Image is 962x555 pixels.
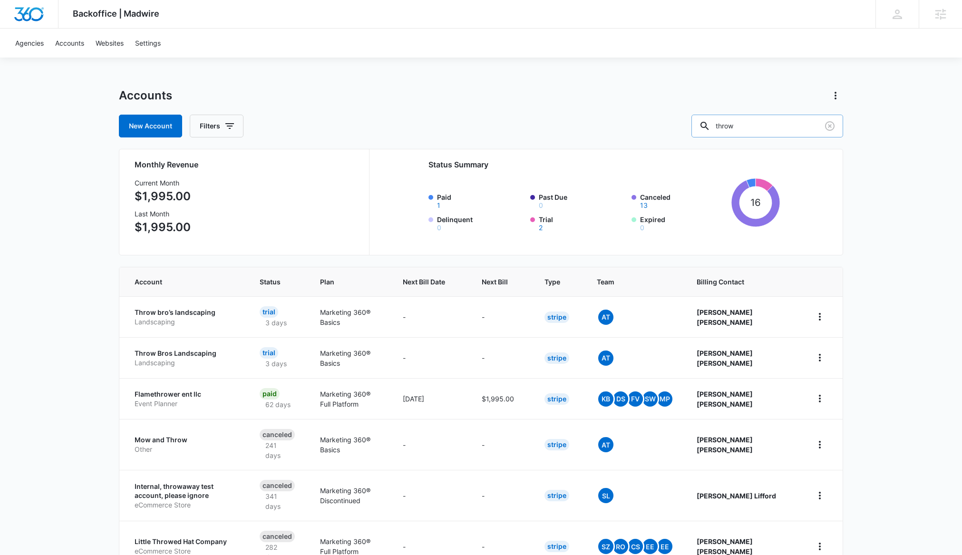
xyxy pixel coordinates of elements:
[598,539,613,554] span: SZ
[135,389,237,408] a: Flamethrower ent llcEvent Planner
[544,490,569,501] div: Stripe
[437,192,525,209] label: Paid
[598,437,613,452] span: At
[812,309,827,324] button: home
[812,437,827,452] button: home
[750,196,761,208] tspan: 16
[10,29,49,58] a: Agencies
[260,359,292,369] p: 3 days
[470,296,533,337] td: -
[260,491,297,511] p: 341 days
[437,214,525,231] label: Delinquent
[697,308,753,326] strong: [PERSON_NAME] [PERSON_NAME]
[470,337,533,378] td: -
[260,347,278,359] div: Trial
[642,539,658,554] span: EE
[598,391,613,407] span: KB
[697,492,776,500] strong: [PERSON_NAME] Lifford
[135,219,191,236] p: $1,995.00
[391,470,470,521] td: -
[119,88,172,103] h1: Accounts
[135,389,237,399] p: Flamethrower ent llc
[640,214,728,231] label: Expired
[320,348,380,368] p: Marketing 360® Basics
[598,488,613,503] span: SL
[539,192,626,209] label: Past Due
[73,9,159,19] span: Backoffice | Madwire
[539,214,626,231] label: Trial
[135,435,237,454] a: Mow and ThrowOther
[539,224,543,231] button: Trial
[598,351,613,366] span: At
[391,419,470,470] td: -
[697,277,789,287] span: Billing Contact
[597,277,660,287] span: Team
[598,310,613,325] span: At
[470,470,533,521] td: -
[135,399,237,409] p: Event Planner
[260,306,278,318] div: Trial
[544,352,569,364] div: Stripe
[320,389,380,409] p: Marketing 360® Full Platform
[697,390,753,408] strong: [PERSON_NAME] [PERSON_NAME]
[135,317,237,327] p: Landscaping
[828,88,843,103] button: Actions
[135,500,237,510] p: eCommerce Store
[697,436,753,454] strong: [PERSON_NAME] [PERSON_NAME]
[260,318,292,328] p: 3 days
[697,349,753,367] strong: [PERSON_NAME] [PERSON_NAME]
[260,388,280,399] div: Paid
[135,445,237,454] p: Other
[812,391,827,406] button: home
[812,488,827,503] button: home
[320,277,380,287] span: Plan
[135,308,237,317] p: Throw bro’s landscaping
[640,192,728,209] label: Canceled
[135,482,237,510] a: Internal, throwaway test account, please ignoreeCommerce Store
[812,539,827,554] button: home
[135,178,191,188] h3: Current Month
[391,296,470,337] td: -
[135,277,223,287] span: Account
[135,308,237,326] a: Throw bro’s landscapingLandscaping
[135,349,237,358] p: Throw Bros Landscaping
[544,541,569,552] div: Stripe
[391,337,470,378] td: -
[135,209,191,219] h3: Last Month
[812,350,827,365] button: home
[640,202,648,209] button: Canceled
[544,312,569,323] div: Stripe
[260,399,296,409] p: 62 days
[190,115,243,137] button: Filters
[320,486,380,506] p: Marketing 360® Discontinued
[822,118,837,134] button: Clear
[613,391,628,407] span: DS
[129,29,166,58] a: Settings
[437,202,440,209] button: Paid
[628,539,643,554] span: CS
[470,419,533,470] td: -
[657,539,672,554] span: ee
[135,349,237,367] a: Throw Bros LandscapingLandscaping
[135,358,237,368] p: Landscaping
[403,277,445,287] span: Next Bill Date
[260,531,295,542] div: Canceled
[135,435,237,445] p: Mow and Throw
[482,277,508,287] span: Next Bill
[642,391,658,407] span: SW
[135,188,191,205] p: $1,995.00
[544,393,569,405] div: Stripe
[320,307,380,327] p: Marketing 360® Basics
[391,378,470,419] td: [DATE]
[657,391,672,407] span: MP
[49,29,90,58] a: Accounts
[260,440,297,460] p: 241 days
[135,159,358,170] h2: Monthly Revenue
[628,391,643,407] span: FV
[613,539,628,554] span: RO
[544,277,560,287] span: Type
[260,429,295,440] div: Canceled
[260,277,283,287] span: Status
[135,537,237,546] p: Little Throwed Hat Company
[90,29,129,58] a: Websites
